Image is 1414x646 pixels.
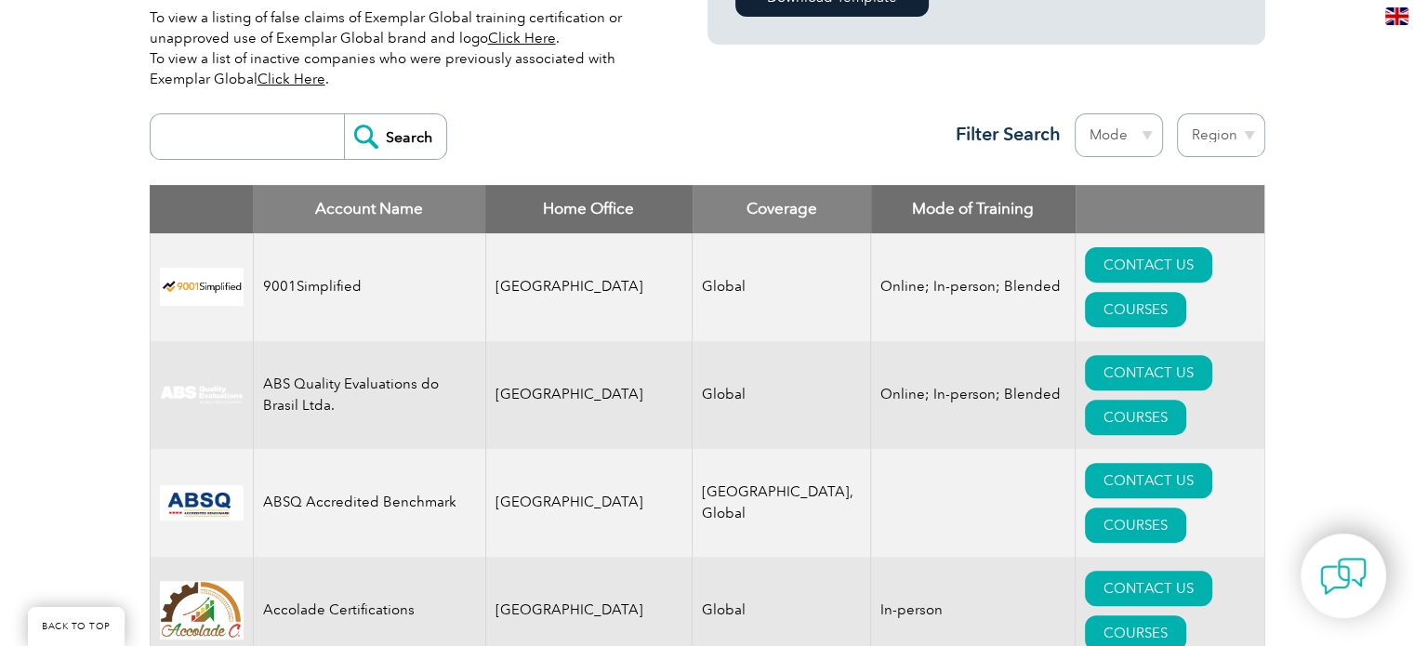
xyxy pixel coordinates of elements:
[1385,7,1408,25] img: en
[1085,292,1186,327] a: COURSES
[1085,463,1212,498] a: CONTACT US
[485,233,693,341] td: [GEOGRAPHIC_DATA]
[485,185,693,233] th: Home Office: activate to sort column ascending
[871,341,1076,449] td: Online; In-person; Blended
[1085,508,1186,543] a: COURSES
[150,7,652,89] p: To view a listing of false claims of Exemplar Global training certification or unapproved use of ...
[160,581,244,639] img: 1a94dd1a-69dd-eb11-bacb-002248159486-logo.jpg
[1320,553,1367,600] img: contact-chat.png
[160,385,244,405] img: c92924ac-d9bc-ea11-a814-000d3a79823d-logo.jpg
[1076,185,1264,233] th: : activate to sort column ascending
[693,233,871,341] td: Global
[253,341,485,449] td: ABS Quality Evaluations do Brasil Ltda.
[485,449,693,557] td: [GEOGRAPHIC_DATA]
[945,123,1061,146] h3: Filter Search
[1085,355,1212,390] a: CONTACT US
[344,114,446,159] input: Search
[258,71,325,87] a: Click Here
[693,341,871,449] td: Global
[1085,400,1186,435] a: COURSES
[871,233,1076,341] td: Online; In-person; Blended
[693,185,871,233] th: Coverage: activate to sort column ascending
[160,485,244,521] img: cc24547b-a6e0-e911-a812-000d3a795b83-logo.png
[488,30,556,46] a: Click Here
[253,449,485,557] td: ABSQ Accredited Benchmark
[253,185,485,233] th: Account Name: activate to sort column descending
[693,449,871,557] td: [GEOGRAPHIC_DATA], Global
[1085,571,1212,606] a: CONTACT US
[253,233,485,341] td: 9001Simplified
[1085,247,1212,283] a: CONTACT US
[28,607,125,646] a: BACK TO TOP
[160,268,244,306] img: 37c9c059-616f-eb11-a812-002248153038-logo.png
[871,185,1076,233] th: Mode of Training: activate to sort column ascending
[485,341,693,449] td: [GEOGRAPHIC_DATA]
